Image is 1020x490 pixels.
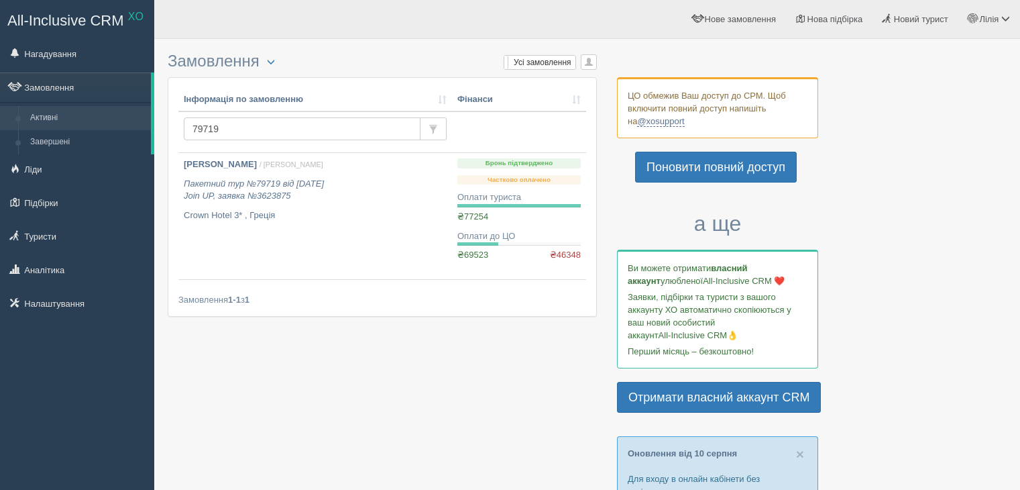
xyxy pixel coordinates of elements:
[796,446,804,462] span: ×
[7,12,124,29] span: All-Inclusive CRM
[168,52,597,70] h3: Замовлення
[628,448,737,458] a: Оновлення від 10 серпня
[979,14,999,24] span: Лілія
[807,14,863,24] span: Нова підбірка
[245,295,249,305] b: 1
[617,212,818,236] h3: а ще
[228,295,241,305] b: 1-1
[659,330,738,340] span: All-Inclusive CRM👌
[504,56,575,69] label: Усі замовлення
[1,1,154,38] a: All-Inclusive CRM XO
[457,175,581,185] p: Частково оплачено
[550,249,581,262] span: ₴46348
[24,130,151,154] a: Завершені
[457,230,581,243] div: Оплати до ЦО
[628,263,748,286] b: власний аккаунт
[184,209,447,222] p: Crown Hotel 3* , Греція
[184,159,257,169] b: [PERSON_NAME]
[128,11,144,22] sup: XO
[24,106,151,130] a: Активні
[637,116,684,127] a: @xosupport
[628,291,807,342] p: Заявки, підбірки та туристи з вашого аккаунту ХО автоматично скопіюються у ваш новий особистий ак...
[457,93,581,106] a: Фінанси
[635,152,797,183] a: Поновити повний доступ
[457,158,581,168] p: Бронь підтверджено
[260,160,323,168] span: / [PERSON_NAME]
[617,77,818,138] div: ЦО обмежив Ваш доступ до СРМ. Щоб включити повний доступ напишіть на
[457,191,581,204] div: Оплати туриста
[628,262,807,287] p: Ви можете отримати улюбленої
[178,293,586,306] div: Замовлення з
[178,153,452,279] a: [PERSON_NAME] / [PERSON_NAME] Пакетний тур №79719 від [DATE]Join UP, заявка №3623875 Crown Hotel ...
[796,447,804,461] button: Close
[457,250,488,260] span: ₴69523
[184,93,447,106] a: Інформація по замовленню
[705,14,776,24] span: Нове замовлення
[184,179,324,201] i: Пакетний тур №79719 від [DATE] Join UP, заявка №3623875
[628,345,807,358] p: Перший місяць – безкоштовно!
[617,382,821,413] a: Отримати власний аккаунт CRM
[184,117,420,140] input: Пошук за номером замовлення, ПІБ або паспортом туриста
[703,276,785,286] span: All-Inclusive CRM ❤️
[457,211,488,222] span: ₴77254
[894,14,948,24] span: Новий турист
